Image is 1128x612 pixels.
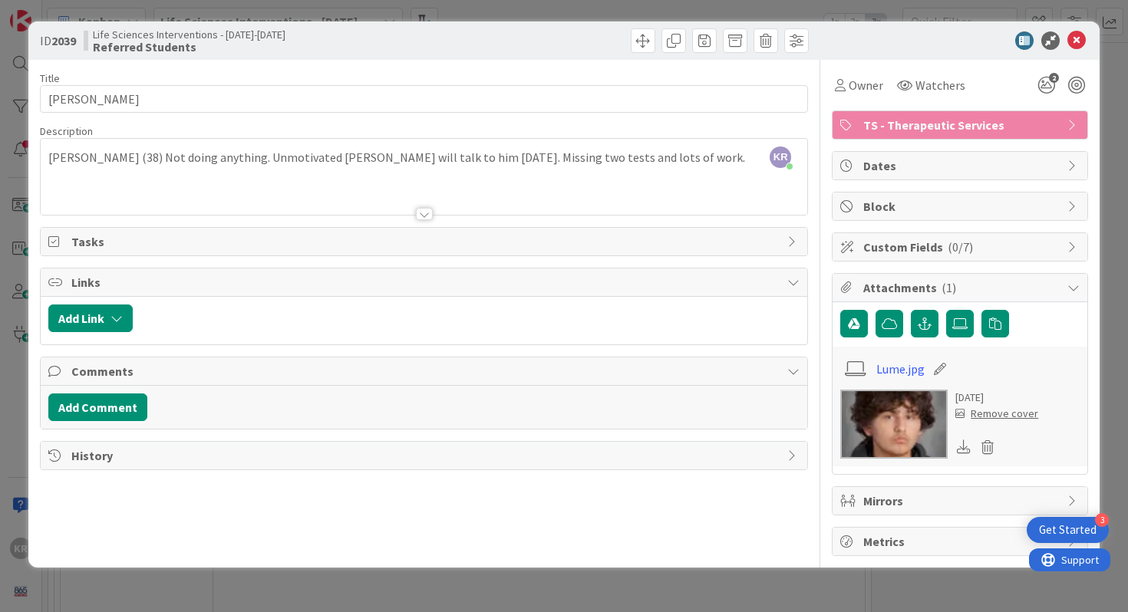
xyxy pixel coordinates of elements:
[40,85,809,113] input: type card name here...
[876,360,925,378] a: Lume.jpg
[849,76,883,94] span: Owner
[942,280,956,295] span: ( 1 )
[93,41,285,53] b: Referred Students
[863,197,1060,216] span: Block
[955,437,972,457] div: Download
[863,116,1060,134] span: TS - Therapeutic Services
[915,76,965,94] span: Watchers
[863,492,1060,510] span: Mirrors
[48,393,147,421] button: Add Comment
[48,304,133,332] button: Add Link
[1095,513,1109,527] div: 3
[863,238,1060,256] span: Custom Fields
[71,273,780,291] span: Links
[770,146,791,168] span: KR
[71,362,780,380] span: Comments
[863,278,1060,297] span: Attachments
[948,239,973,255] span: ( 0/7 )
[1027,517,1109,543] div: Open Get Started checklist, remaining modules: 3
[40,31,76,50] span: ID
[1039,522,1097,538] div: Get Started
[863,156,1060,175] span: Dates
[863,532,1060,551] span: Metrics
[51,33,76,48] b: 2039
[955,406,1038,422] div: Remove cover
[955,390,1038,406] div: [DATE]
[40,71,60,85] label: Title
[32,2,70,21] span: Support
[40,124,93,138] span: Description
[1049,73,1059,83] span: 2
[71,232,780,251] span: Tasks
[48,149,800,166] p: [PERSON_NAME] (38) Not doing anything. Unmotivated [PERSON_NAME] will talk to him [DATE]. Missing...
[93,28,285,41] span: Life Sciences Interventions - [DATE]-[DATE]
[71,446,780,465] span: History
